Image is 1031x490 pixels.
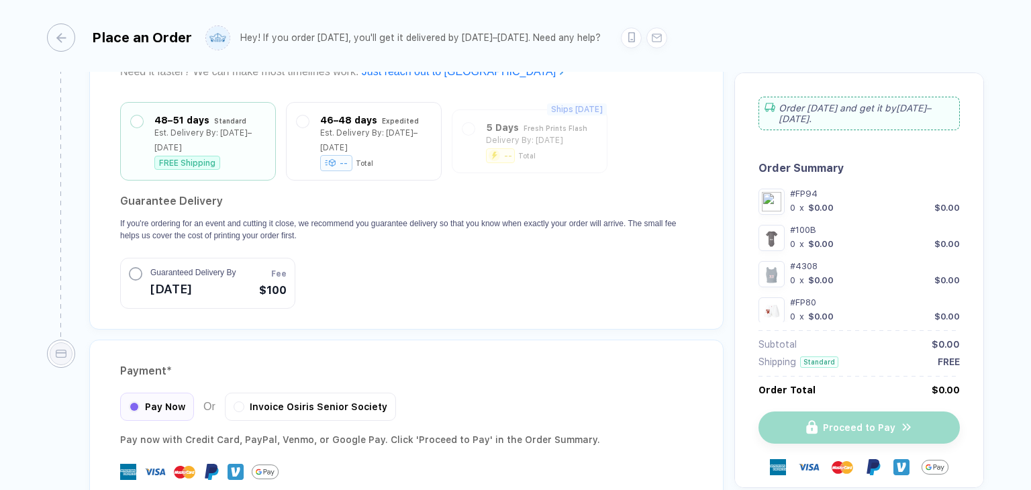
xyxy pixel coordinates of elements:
div: Place an Order [92,30,192,46]
div: $0.00 [934,203,960,213]
div: Order [DATE] and get it by [DATE]–[DATE] . [758,97,960,130]
div: $0.00 [808,275,834,285]
div: 48–51 days StandardEst. Delivery By: [DATE]–[DATE]FREE Shipping [131,113,265,170]
div: x [798,275,805,285]
img: 932a17bf-0d7a-4a15-ad24-4099d228c01c_nt_front_1753982426626.jpg [762,192,781,211]
div: Standard [800,356,838,368]
div: FREE Shipping [154,156,220,170]
div: $0.00 [934,239,960,249]
h2: Guarantee Delivery [120,191,693,212]
img: Google Pay [252,458,279,485]
div: 48–51 days [154,113,209,128]
div: 0 [790,311,795,322]
div: Est. Delivery By: [DATE]–[DATE] [154,126,265,155]
div: $0.00 [932,339,960,350]
div: FREE [938,356,960,367]
div: #100B [790,225,960,235]
img: ca9735fa-9d29-4a35-8099-bb4a914abb6b_nt_front_1755508754579.jpg [762,228,781,248]
div: Order Total [758,385,816,395]
div: #FP94 [790,189,960,199]
img: master-card [832,456,853,478]
div: 46–48 days [320,113,377,128]
div: 0 [790,239,795,249]
div: Hey! If you order [DATE], you'll get it delivered by [DATE]–[DATE]. Need any help? [240,32,601,44]
div: #4308 [790,261,960,271]
img: user profile [206,26,230,50]
div: $0.00 [808,203,834,213]
span: Pay Now [145,401,185,412]
div: Pay now with Credit Card, PayPal , Venmo , or Google Pay. Click 'Proceed to Pay' in the Order Sum... [120,432,693,448]
div: $0.00 [932,385,960,395]
div: x [798,203,805,213]
span: $100 [259,283,287,299]
div: 0 [790,275,795,285]
img: Venmo [893,459,910,475]
div: $0.00 [934,311,960,322]
div: $0.00 [808,239,834,249]
div: Shipping [758,356,796,367]
img: Paypal [203,464,219,480]
div: Or [120,393,396,421]
img: express [770,459,786,475]
div: Total [356,159,373,167]
div: Subtotal [758,339,797,350]
div: Standard [214,113,246,128]
div: -- [320,155,352,171]
img: master-card [174,461,195,483]
img: express [120,464,136,480]
button: Guaranteed Delivery By[DATE]Fee$100 [120,258,295,309]
div: Invoice Osiris Senior Society [225,393,396,421]
div: 46–48 days ExpeditedEst. Delivery By: [DATE]–[DATE]--Total [297,113,431,170]
span: Fee [271,268,287,280]
div: $0.00 [808,311,834,322]
div: Expedited [382,113,419,128]
div: Need it faster? We can make most timelines work. [120,61,693,83]
div: Order Summary [758,162,960,175]
p: If you're ordering for an event and cutting it close, we recommend you guarantee delivery so that... [120,217,693,242]
div: $0.00 [934,275,960,285]
img: Paypal [865,459,881,475]
div: 0 [790,203,795,213]
div: Est. Delivery By: [DATE]–[DATE] [320,126,431,155]
img: visa [798,456,820,478]
div: x [798,311,805,322]
img: Venmo [228,464,244,480]
div: x [798,239,805,249]
span: Guaranteed Delivery By [150,266,236,279]
img: Google Pay [922,454,948,481]
div: #FP80 [790,297,960,307]
div: Pay Now [120,393,194,421]
span: Invoice Osiris Senior Society [250,401,387,412]
img: e2088816-1a72-4f2b-8dc1-9415fa5f3635_nt_front_1755515903487.jpg [762,264,781,284]
div: Payment [120,360,693,382]
img: visa [144,461,166,483]
img: e97963b4-8641-4506-ba7e-d14254e5c475_nt_front_1755517913942.jpg [762,301,781,320]
span: [DATE] [150,279,236,300]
